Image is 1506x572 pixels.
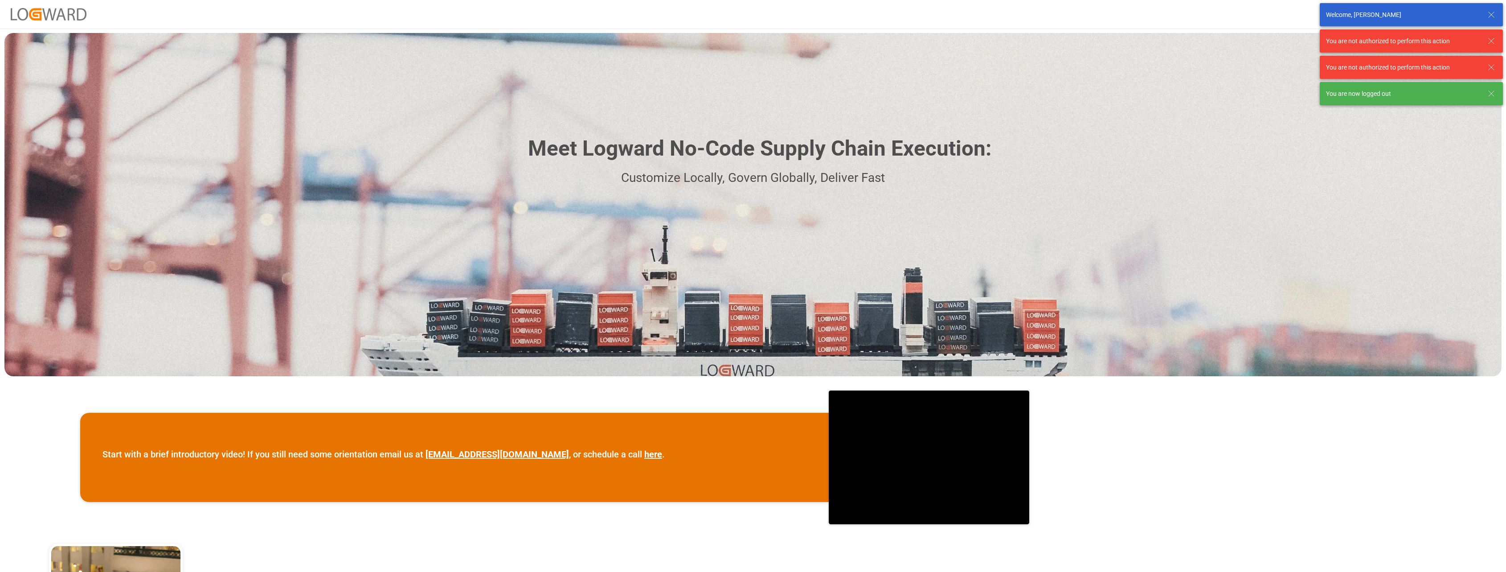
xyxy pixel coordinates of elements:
img: Logward_new_orange.png [11,8,86,20]
h1: Meet Logward No-Code Supply Chain Execution: [528,133,991,165]
div: You are now logged out [1326,89,1479,99]
p: Start with a brief introductory video! If you still need some orientation email us at , or schedu... [102,448,665,461]
div: You are not authorized to perform this action [1326,63,1479,72]
p: Customize Locally, Govern Globally, Deliver Fast [515,168,991,188]
a: [EMAIL_ADDRESS][DOMAIN_NAME] [426,449,569,460]
a: here [644,449,662,460]
div: You are not authorized to perform this action [1326,37,1479,46]
div: Welcome, [PERSON_NAME] [1326,10,1479,20]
